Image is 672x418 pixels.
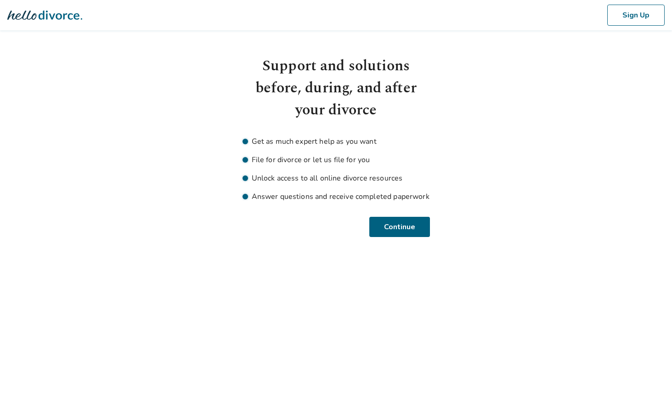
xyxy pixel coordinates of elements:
li: Get as much expert help as you want [243,136,430,147]
button: Continue [371,217,430,237]
li: File for divorce or let us file for you [243,154,430,165]
button: Sign Up [607,5,665,26]
li: Unlock access to all online divorce resources [243,173,430,184]
h1: Support and solutions before, during, and after your divorce [243,55,430,121]
li: Answer questions and receive completed paperwork [243,191,430,202]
